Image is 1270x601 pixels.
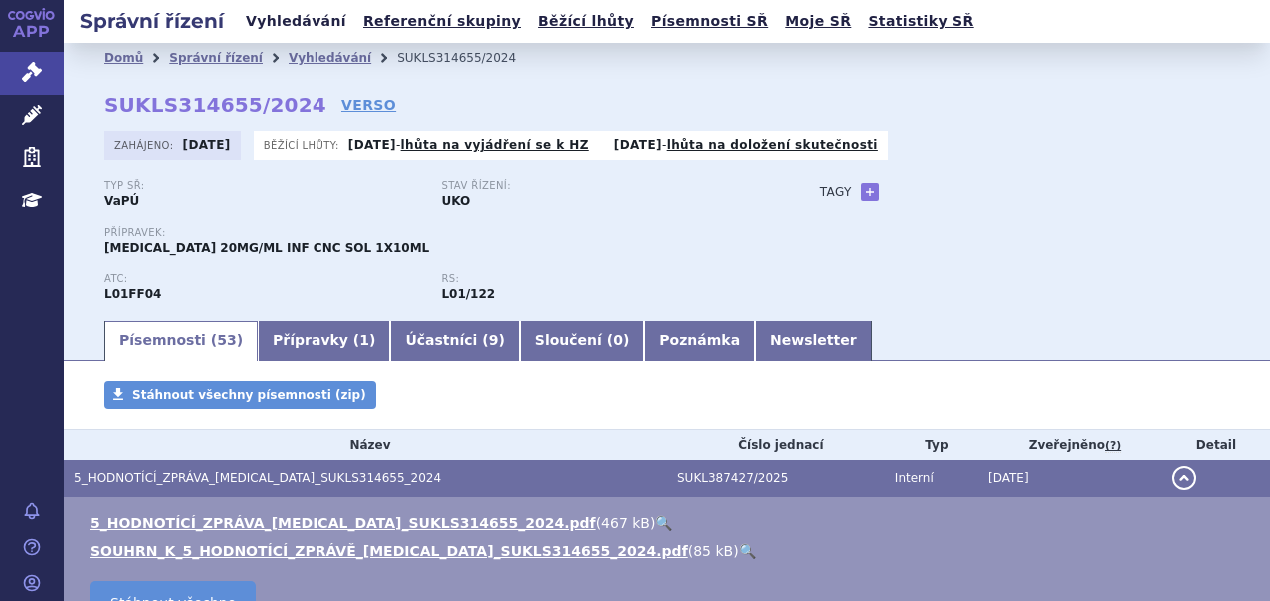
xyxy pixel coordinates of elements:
a: Stáhnout všechny písemnosti (zip) [104,381,376,409]
a: Statistiky SŘ [862,8,979,35]
li: ( ) [90,541,1250,561]
a: Správní řízení [169,51,263,65]
li: SUKLS314655/2024 [397,43,542,73]
th: Číslo jednací [667,430,885,460]
p: Přípravek: [104,227,780,239]
span: 85 kB [693,543,733,559]
span: Běžící lhůty: [264,137,343,153]
p: ATC: [104,273,421,285]
strong: [DATE] [348,138,396,152]
p: Typ SŘ: [104,180,421,192]
th: Typ [885,430,978,460]
strong: [DATE] [614,138,662,152]
strong: VaPÚ [104,194,139,208]
a: Písemnosti (53) [104,321,258,361]
th: Zveřejněno [978,430,1162,460]
strong: AVELUMAB [104,287,161,300]
abbr: (?) [1105,439,1121,453]
button: detail [1172,466,1196,490]
p: RS: [441,273,759,285]
p: - [614,137,878,153]
h2: Správní řízení [64,7,240,35]
td: [DATE] [978,460,1162,497]
a: Moje SŘ [779,8,857,35]
a: 🔍 [739,543,756,559]
strong: [DATE] [183,138,231,152]
span: 467 kB [601,515,650,531]
span: Interní [895,471,934,485]
span: 9 [489,332,499,348]
a: 🔍 [655,515,672,531]
span: 1 [359,332,369,348]
strong: UKO [441,194,470,208]
span: 0 [613,332,623,348]
a: Běžící lhůty [532,8,640,35]
span: Zahájeno: [114,137,177,153]
strong: SUKLS314655/2024 [104,93,326,117]
a: Poznámka [644,321,755,361]
th: Název [64,430,667,460]
a: Newsletter [755,321,872,361]
a: Domů [104,51,143,65]
a: + [861,183,879,201]
a: lhůta na vyjádření se k HZ [401,138,589,152]
p: Stav řízení: [441,180,759,192]
strong: avelumab [441,287,495,300]
a: Vyhledávání [289,51,371,65]
a: Písemnosti SŘ [645,8,774,35]
a: SOUHRN_K_5_HODNOTÍCÍ_ZPRÁVĚ_[MEDICAL_DATA]_SUKLS314655_2024.pdf [90,543,688,559]
a: Účastníci (9) [390,321,519,361]
span: [MEDICAL_DATA] 20MG/ML INF CNC SOL 1X10ML [104,241,429,255]
span: Stáhnout všechny písemnosti (zip) [132,388,366,402]
a: Sloučení (0) [520,321,644,361]
a: lhůta na doložení skutečnosti [667,138,878,152]
a: Přípravky (1) [258,321,390,361]
th: Detail [1162,430,1270,460]
span: 53 [217,332,236,348]
span: 5_HODNOTÍCÍ_ZPRÁVA_BAVENCIO_SUKLS314655_2024 [74,471,441,485]
p: - [348,137,589,153]
td: SUKL387427/2025 [667,460,885,497]
a: Vyhledávání [240,8,352,35]
a: VERSO [341,95,396,115]
a: Referenční skupiny [357,8,527,35]
a: 5_HODNOTÍCÍ_ZPRÁVA_[MEDICAL_DATA]_SUKLS314655_2024.pdf [90,515,596,531]
li: ( ) [90,513,1250,533]
h3: Tagy [820,180,852,204]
